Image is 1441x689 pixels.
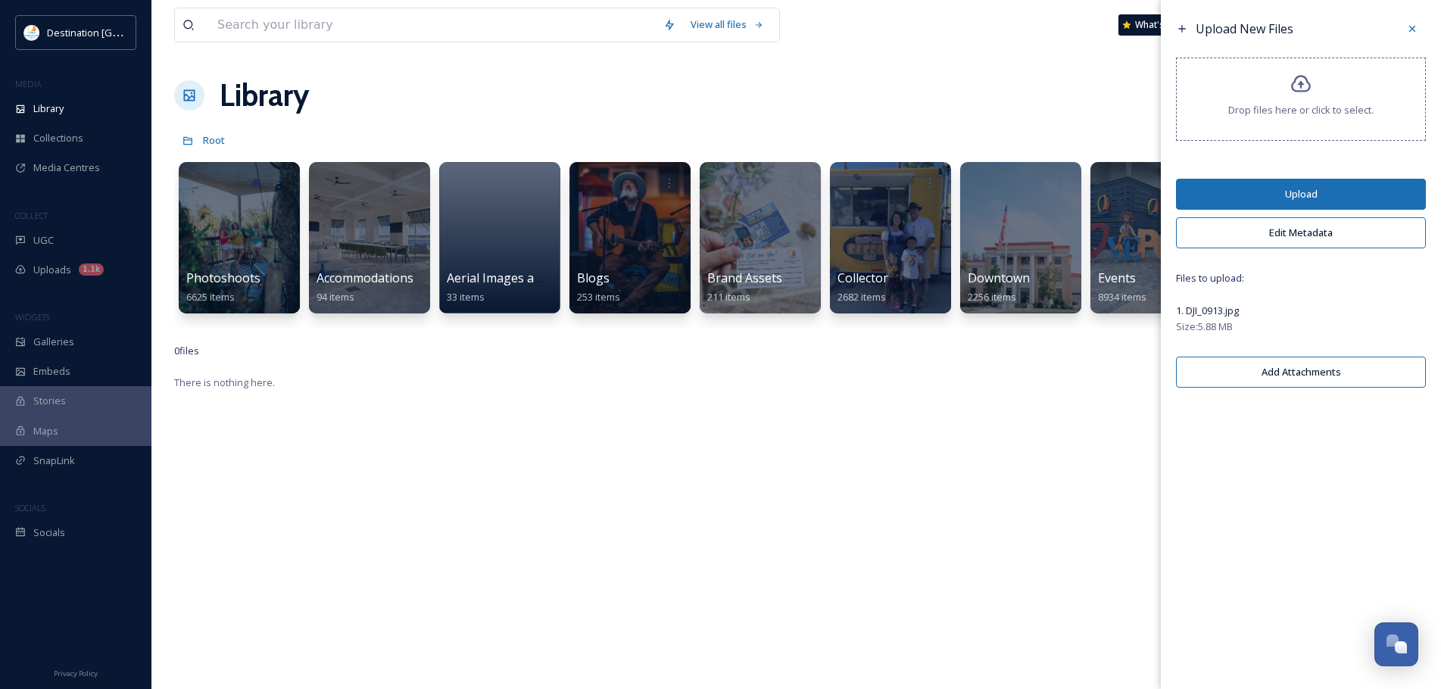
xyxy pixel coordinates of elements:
span: There is nothing here. [174,376,275,389]
span: Stories [33,394,66,408]
a: Photoshoots6625 items [186,271,260,304]
span: MEDIA [15,78,42,89]
a: Brand Assets211 items [707,271,782,304]
span: SOCIALS [15,502,45,513]
span: 0 file s [174,344,199,358]
img: download.png [24,25,39,40]
span: 94 items [317,290,354,304]
span: Accommodations [317,270,413,286]
span: 33 items [447,290,485,304]
span: Collector [837,270,888,286]
span: Photoshoots [186,270,260,286]
button: Edit Metadata [1176,217,1426,248]
span: Uploads [33,263,71,277]
span: Collections [33,131,83,145]
div: 1.1k [79,263,104,276]
span: Files to upload: [1176,271,1426,285]
span: Library [33,101,64,116]
span: Events [1098,270,1136,286]
span: Drop files here or click to select. [1228,103,1374,117]
span: 2682 items [837,290,886,304]
span: Aerial Images and Video [447,270,583,286]
a: Events8934 items [1098,271,1146,304]
span: Media Centres [33,161,100,175]
span: 6625 items [186,290,235,304]
button: Add Attachments [1176,357,1426,388]
a: Downtown2256 items [968,271,1030,304]
span: Size: 5.88 MB [1176,320,1233,334]
span: Brand Assets [707,270,782,286]
a: What's New [1118,14,1194,36]
a: Accommodations94 items [317,271,413,304]
a: Collector2682 items [837,271,888,304]
span: COLLECT [15,210,48,221]
a: Root [203,131,225,149]
span: Upload New Files [1196,20,1293,37]
span: Galleries [33,335,74,349]
span: 253 items [577,290,620,304]
span: Destination [GEOGRAPHIC_DATA] [47,25,198,39]
span: Socials [33,525,65,540]
a: Privacy Policy [54,663,98,681]
span: Privacy Policy [54,669,98,678]
span: SnapLink [33,454,75,468]
span: Downtown [968,270,1030,286]
span: WIDGETS [15,311,50,323]
span: Embeds [33,364,70,379]
input: Search your library [210,8,656,42]
span: 1. DJI_0913.jpg [1176,304,1239,317]
a: Library [220,73,309,118]
span: 8934 items [1098,290,1146,304]
span: UGC [33,233,54,248]
span: 211 items [707,290,750,304]
span: Root [203,133,225,147]
button: Upload [1176,179,1426,210]
span: Blogs [577,270,610,286]
a: View all files [683,10,772,39]
button: Open Chat [1374,622,1418,666]
a: Blogs253 items [577,271,620,304]
span: 2256 items [968,290,1016,304]
span: Maps [33,424,58,438]
a: Aerial Images and Video33 items [447,271,583,304]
